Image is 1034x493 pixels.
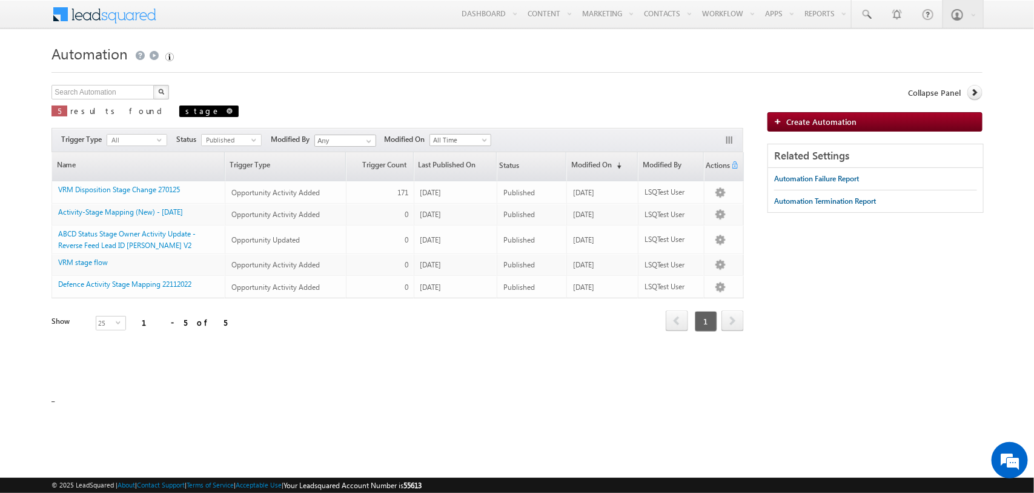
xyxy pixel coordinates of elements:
[58,185,180,194] a: VRM Disposition Stage Change 270125
[137,481,185,489] a: Contact Support
[118,481,135,489] a: About
[58,207,183,216] a: Activity-Stage Mapping (New) - [DATE]
[503,188,535,197] span: Published
[430,135,488,146] span: All Time
[51,44,128,63] span: Automation
[225,152,345,181] a: Trigger Type
[96,317,116,330] span: 25
[58,280,191,289] a: Defence Activity Stage Mapping 22112022
[405,283,408,292] span: 0
[638,152,703,181] a: Modified By
[420,210,442,219] span: [DATE]
[176,134,201,145] span: Status
[645,260,698,270] div: LSQTest User
[612,161,621,170] span: (sorted descending)
[314,135,376,147] input: Type to Search
[645,234,698,245] div: LSQTest User
[231,235,300,244] span: Opportunity Updated
[721,312,744,331] a: next
[271,134,314,145] span: Modified By
[51,41,982,403] div: _
[405,235,408,244] span: 0
[497,153,519,180] span: Status
[58,106,61,116] span: 5
[397,188,408,197] span: 171
[116,320,125,325] span: select
[909,87,961,98] span: Collapse Panel
[721,310,744,331] span: next
[403,481,422,490] span: 55613
[231,260,320,269] span: Opportunity Activity Added
[283,481,422,490] span: Your Leadsquared Account Number is
[414,152,497,181] a: Last Published On
[185,106,220,116] span: stage
[573,235,594,244] span: [DATE]
[360,135,375,147] a: Show All Items
[573,188,594,197] span: [DATE]
[231,283,320,292] span: Opportunity Activity Added
[51,316,86,327] div: Show
[231,188,320,197] span: Opportunity Activity Added
[666,310,688,331] span: prev
[774,190,876,212] a: Automation Termination Report
[573,260,594,269] span: [DATE]
[774,118,786,125] img: add_icon.png
[666,312,688,331] a: prev
[405,210,408,219] span: 0
[645,281,698,292] div: LSQTest User
[768,144,983,168] div: Related Settings
[704,153,731,180] span: Actions
[58,229,196,250] a: ABCD Status Stage Owner Activity Update - Reverse Feed Lead ID [PERSON_NAME] V2
[157,137,167,143] span: select
[61,134,107,145] span: Trigger Type
[51,480,422,491] span: © 2025 LeadSquared | | | | |
[573,210,594,219] span: [DATE]
[774,168,859,190] a: Automation Failure Report
[774,196,876,207] div: Automation Termination Report
[142,315,227,329] div: 1 - 5 of 5
[58,258,108,267] a: VRM stage flow
[503,283,535,292] span: Published
[52,152,224,181] a: Name
[786,116,857,127] span: Create Automation
[567,152,637,181] a: Modified On(sorted descending)
[645,209,698,220] div: LSQTest User
[70,106,167,116] span: results found
[420,235,442,244] span: [DATE]
[251,137,261,143] span: select
[384,134,429,145] span: Modified On
[405,260,408,269] span: 0
[420,188,442,197] span: [DATE]
[695,311,717,332] span: 1
[503,260,535,269] span: Published
[774,173,859,184] div: Automation Failure Report
[573,283,594,292] span: [DATE]
[503,235,535,244] span: Published
[187,481,234,489] a: Terms of Service
[503,210,535,219] span: Published
[645,187,698,198] div: LSQTest User
[236,481,282,489] a: Acceptable Use
[107,135,157,146] span: All
[420,260,442,269] span: [DATE]
[158,89,164,95] img: Search
[346,152,413,181] a: Trigger Count
[420,283,442,292] span: [DATE]
[202,135,251,146] span: Published
[429,134,491,146] a: All Time
[231,210,320,219] span: Opportunity Activity Added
